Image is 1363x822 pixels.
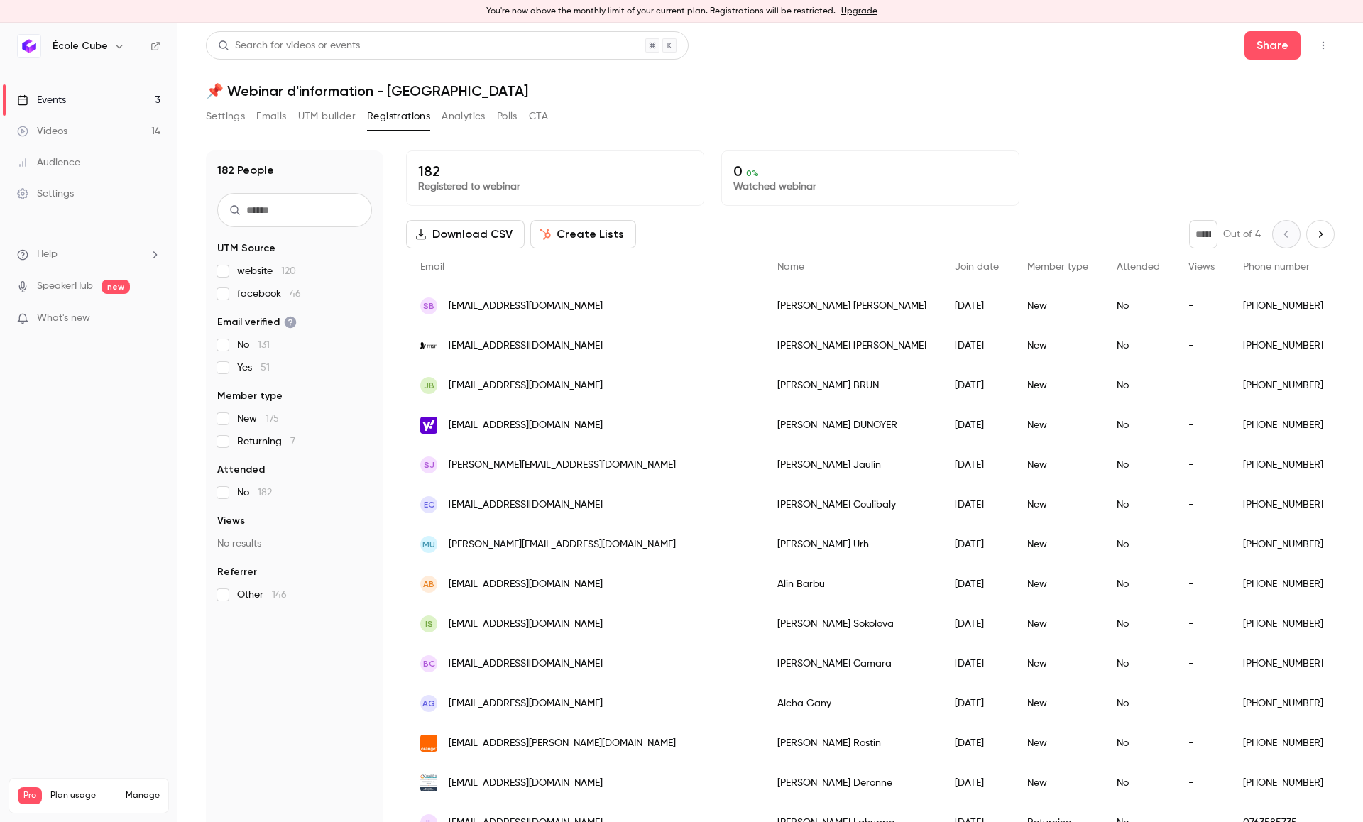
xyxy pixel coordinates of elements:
[217,389,283,403] span: Member type
[37,311,90,326] span: What's new
[763,405,941,445] div: [PERSON_NAME] DUNOYER
[763,644,941,684] div: [PERSON_NAME] Camara
[1174,445,1229,485] div: -
[237,338,270,352] span: No
[497,105,518,128] button: Polls
[449,617,603,632] span: [EMAIL_ADDRESS][DOMAIN_NAME]
[449,498,603,513] span: [EMAIL_ADDRESS][DOMAIN_NAME]
[1174,326,1229,366] div: -
[420,735,437,752] img: orange.fr
[763,723,941,763] div: [PERSON_NAME] Rostin
[763,445,941,485] div: [PERSON_NAME] Jaulin
[1102,445,1174,485] div: No
[763,604,941,644] div: [PERSON_NAME] Sokolova
[423,300,434,312] span: SB
[1102,604,1174,644] div: No
[530,220,636,248] button: Create Lists
[941,326,1013,366] div: [DATE]
[941,564,1013,604] div: [DATE]
[258,340,270,350] span: 131
[449,736,676,751] span: [EMAIL_ADDRESS][PERSON_NAME][DOMAIN_NAME]
[449,378,603,393] span: [EMAIL_ADDRESS][DOMAIN_NAME]
[1013,604,1102,644] div: New
[237,287,301,301] span: facebook
[1244,31,1301,60] button: Share
[1229,326,1337,366] div: [PHONE_NUMBER]
[1013,525,1102,564] div: New
[733,180,1007,194] p: Watched webinar
[941,723,1013,763] div: [DATE]
[1013,445,1102,485] div: New
[367,105,430,128] button: Registrations
[420,262,444,272] span: Email
[941,366,1013,405] div: [DATE]
[449,537,676,552] span: [PERSON_NAME][EMAIL_ADDRESS][DOMAIN_NAME]
[763,286,941,326] div: [PERSON_NAME] [PERSON_NAME]
[1306,220,1335,248] button: Next page
[50,790,117,801] span: Plan usage
[218,38,360,53] div: Search for videos or events
[266,414,279,424] span: 175
[763,326,941,366] div: [PERSON_NAME] [PERSON_NAME]
[1013,326,1102,366] div: New
[1229,485,1337,525] div: [PHONE_NUMBER]
[449,458,676,473] span: [PERSON_NAME][EMAIL_ADDRESS][DOMAIN_NAME]
[449,696,603,711] span: [EMAIL_ADDRESS][DOMAIN_NAME]
[1102,763,1174,803] div: No
[206,105,245,128] button: Settings
[1229,445,1337,485] div: [PHONE_NUMBER]
[1013,405,1102,445] div: New
[206,82,1335,99] h1: 📌 Webinar d'information - [GEOGRAPHIC_DATA]
[102,280,130,294] span: new
[449,657,603,672] span: [EMAIL_ADDRESS][DOMAIN_NAME]
[733,163,1007,180] p: 0
[17,93,66,107] div: Events
[1229,684,1337,723] div: [PHONE_NUMBER]
[1013,763,1102,803] div: New
[941,525,1013,564] div: [DATE]
[1229,763,1337,803] div: [PHONE_NUMBER]
[1174,723,1229,763] div: -
[1102,405,1174,445] div: No
[941,684,1013,723] div: [DATE]
[424,459,434,471] span: SJ
[18,35,40,57] img: École Cube
[425,618,433,630] span: IS
[290,289,301,299] span: 46
[1117,262,1160,272] span: Attended
[217,241,275,256] span: UTM Source
[17,124,67,138] div: Videos
[1243,262,1310,272] span: Phone number
[17,247,160,262] li: help-dropdown-opener
[237,264,296,278] span: website
[1102,644,1174,684] div: No
[143,312,160,325] iframe: Noticeable Trigger
[1174,286,1229,326] div: -
[281,266,296,276] span: 120
[1174,405,1229,445] div: -
[1174,366,1229,405] div: -
[841,6,877,17] a: Upgrade
[442,105,486,128] button: Analytics
[423,657,435,670] span: BC
[1102,684,1174,723] div: No
[1102,366,1174,405] div: No
[746,168,759,178] span: 0 %
[217,241,372,602] section: facet-groups
[1013,286,1102,326] div: New
[1102,485,1174,525] div: No
[53,39,108,53] h6: École Cube
[1102,723,1174,763] div: No
[1229,405,1337,445] div: [PHONE_NUMBER]
[237,361,270,375] span: Yes
[217,315,297,329] span: Email verified
[1013,723,1102,763] div: New
[763,525,941,564] div: [PERSON_NAME] Urh
[1102,564,1174,604] div: No
[1174,525,1229,564] div: -
[1013,684,1102,723] div: New
[420,417,437,434] img: yahoo.fr
[418,163,692,180] p: 182
[237,412,279,426] span: New
[422,697,435,710] span: AG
